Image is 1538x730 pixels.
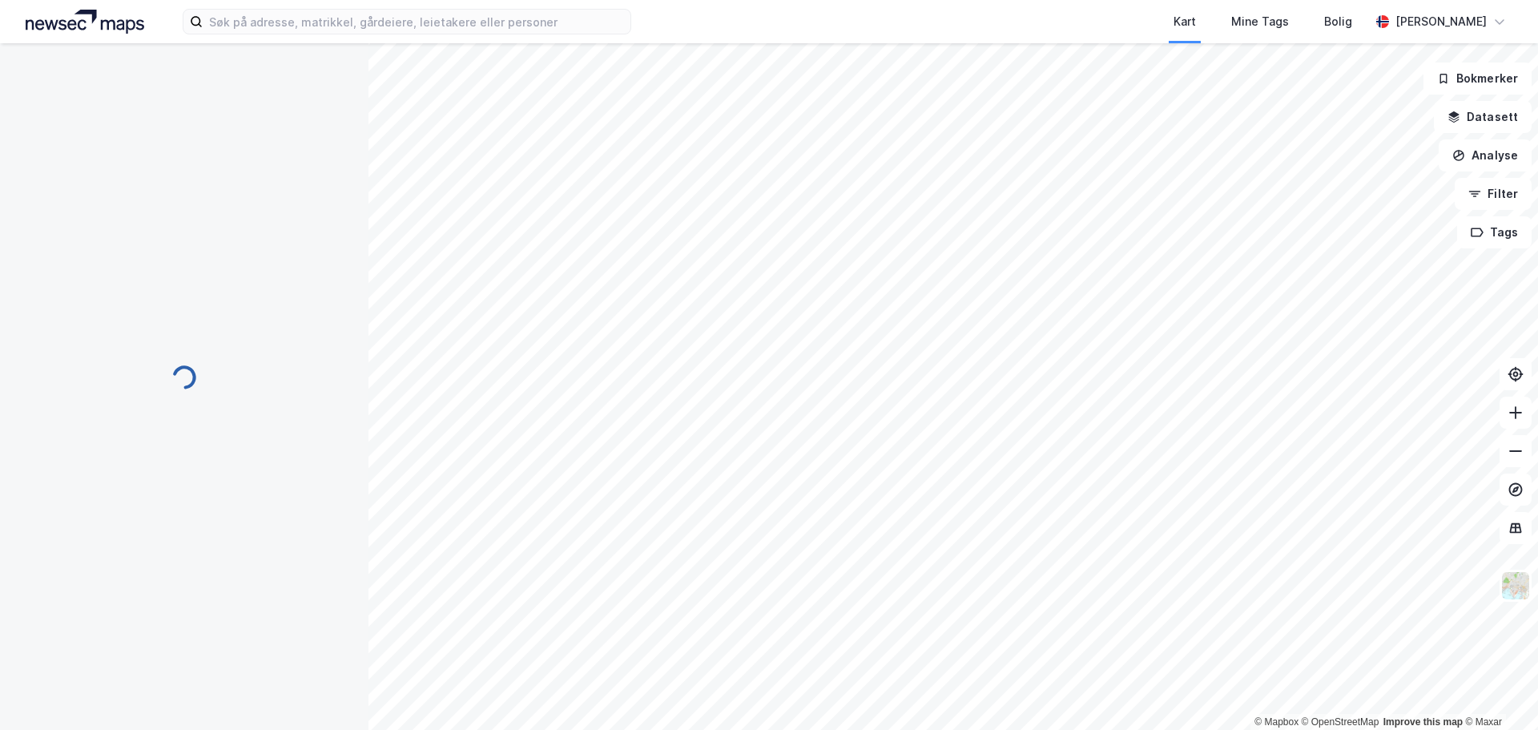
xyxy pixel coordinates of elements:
a: OpenStreetMap [1302,716,1379,728]
img: Z [1500,571,1531,601]
img: logo.a4113a55bc3d86da70a041830d287a7e.svg [26,10,144,34]
a: Mapbox [1254,716,1298,728]
button: Bokmerker [1423,63,1532,95]
iframe: Chat Widget [1458,653,1538,730]
input: Søk på adresse, matrikkel, gårdeiere, leietakere eller personer [203,10,630,34]
div: Bolig [1324,12,1352,31]
a: Improve this map [1383,716,1463,728]
img: spinner.a6d8c91a73a9ac5275cf975e30b51cfb.svg [171,365,197,390]
div: Mine Tags [1231,12,1289,31]
button: Tags [1457,216,1532,248]
div: Kontrollprogram for chat [1458,653,1538,730]
button: Analyse [1439,139,1532,171]
button: Filter [1455,178,1532,210]
div: [PERSON_NAME] [1395,12,1487,31]
button: Datasett [1434,101,1532,133]
div: Kart [1174,12,1196,31]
